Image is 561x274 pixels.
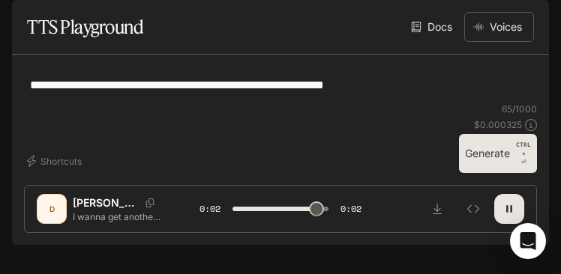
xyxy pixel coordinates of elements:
p: CTRL + [516,140,531,158]
button: GenerateCTRL +⏎ [459,134,537,173]
button: Download audio [422,194,452,224]
button: Inspect [458,194,488,224]
button: Voices [464,12,534,42]
button: Copy Voice ID [139,198,160,207]
p: [PERSON_NAME] [73,195,139,210]
button: Shortcuts [24,149,88,173]
p: $ 0.000325 [474,118,522,131]
a: Docs [408,12,458,42]
div: D [40,197,64,221]
p: ⏎ [516,140,531,167]
div: Open Intercom Messenger [510,223,546,259]
span: 0:02 [199,201,220,216]
p: 65 / 1000 [502,103,537,115]
h1: TTS Playground [27,12,143,42]
span: 0:02 [340,201,361,216]
p: I wanna get another one like this but we should get matching ones [73,210,163,223]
